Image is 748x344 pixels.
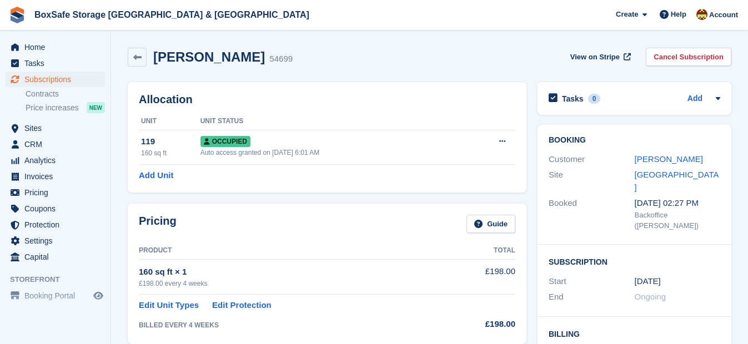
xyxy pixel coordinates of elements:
a: menu [6,39,105,55]
span: CRM [24,136,91,152]
div: 160 sq ft [141,148,200,158]
td: £198.00 [445,259,515,294]
h2: Pricing [139,215,177,233]
span: Booking Portal [24,288,91,303]
span: Account [709,9,738,21]
span: Home [24,39,91,55]
span: Invoices [24,169,91,184]
a: Cancel Subscription [646,48,731,66]
div: £198.00 every 4 weeks [139,279,445,289]
th: Unit Status [200,113,464,130]
div: 160 sq ft × 1 [139,266,445,279]
a: Edit Unit Types [139,299,199,312]
span: Tasks [24,55,91,71]
span: Create [616,9,638,20]
div: End [549,291,635,303]
a: menu [6,201,105,216]
a: menu [6,185,105,200]
h2: Billing [549,328,720,339]
span: Protection [24,217,91,232]
img: Kim [696,9,707,20]
div: 0 [588,94,601,104]
time: 2024-10-01 00:00:00 UTC [635,275,661,288]
span: Coupons [24,201,91,216]
th: Unit [139,113,200,130]
a: Add Unit [139,169,173,182]
a: Edit Protection [212,299,272,312]
span: Storefront [10,274,111,285]
span: Sites [24,120,91,136]
img: stora-icon-8386f47178a22dfd0bd8f6a31ec36ba5ce8667c1dd55bd0f319d3a0aa187defe.svg [9,7,26,23]
a: View on Stripe [566,48,633,66]
a: Price increases NEW [26,102,105,114]
span: Capital [24,249,91,265]
a: menu [6,120,105,136]
div: Booked [549,197,635,231]
span: Settings [24,233,91,249]
span: Price increases [26,103,79,113]
div: Customer [549,153,635,166]
a: [GEOGRAPHIC_DATA] [635,170,719,192]
a: BoxSafe Storage [GEOGRAPHIC_DATA] & [GEOGRAPHIC_DATA] [30,6,314,24]
div: Start [549,275,635,288]
h2: Allocation [139,93,515,106]
div: £198.00 [445,318,515,331]
span: Occupied [200,136,250,147]
div: NEW [87,102,105,113]
th: Product [139,242,445,260]
a: Preview store [92,289,105,302]
a: menu [6,153,105,168]
a: menu [6,249,105,265]
span: Subscriptions [24,72,91,87]
a: menu [6,233,105,249]
a: [PERSON_NAME] [635,154,703,164]
span: Help [671,9,686,20]
a: Guide [466,215,515,233]
a: menu [6,72,105,87]
a: Add [687,93,702,105]
div: [DATE] 02:27 PM [635,197,721,210]
a: menu [6,55,105,71]
h2: Subscription [549,256,720,267]
a: menu [6,136,105,152]
div: BILLED EVERY 4 WEEKS [139,320,445,330]
span: Pricing [24,185,91,200]
div: Backoffice ([PERSON_NAME]) [635,210,721,231]
th: Total [445,242,515,260]
h2: Tasks [562,94,584,104]
a: menu [6,217,105,232]
div: Auto access granted on [DATE] 6:01 AM [200,148,464,158]
h2: [PERSON_NAME] [153,49,265,64]
a: Contracts [26,89,105,99]
a: menu [6,169,105,184]
span: Analytics [24,153,91,168]
div: Site [549,169,635,194]
div: 119 [141,135,200,148]
div: 54699 [269,53,293,65]
span: Ongoing [635,292,666,301]
h2: Booking [549,136,720,145]
a: menu [6,288,105,303]
span: View on Stripe [570,52,620,63]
